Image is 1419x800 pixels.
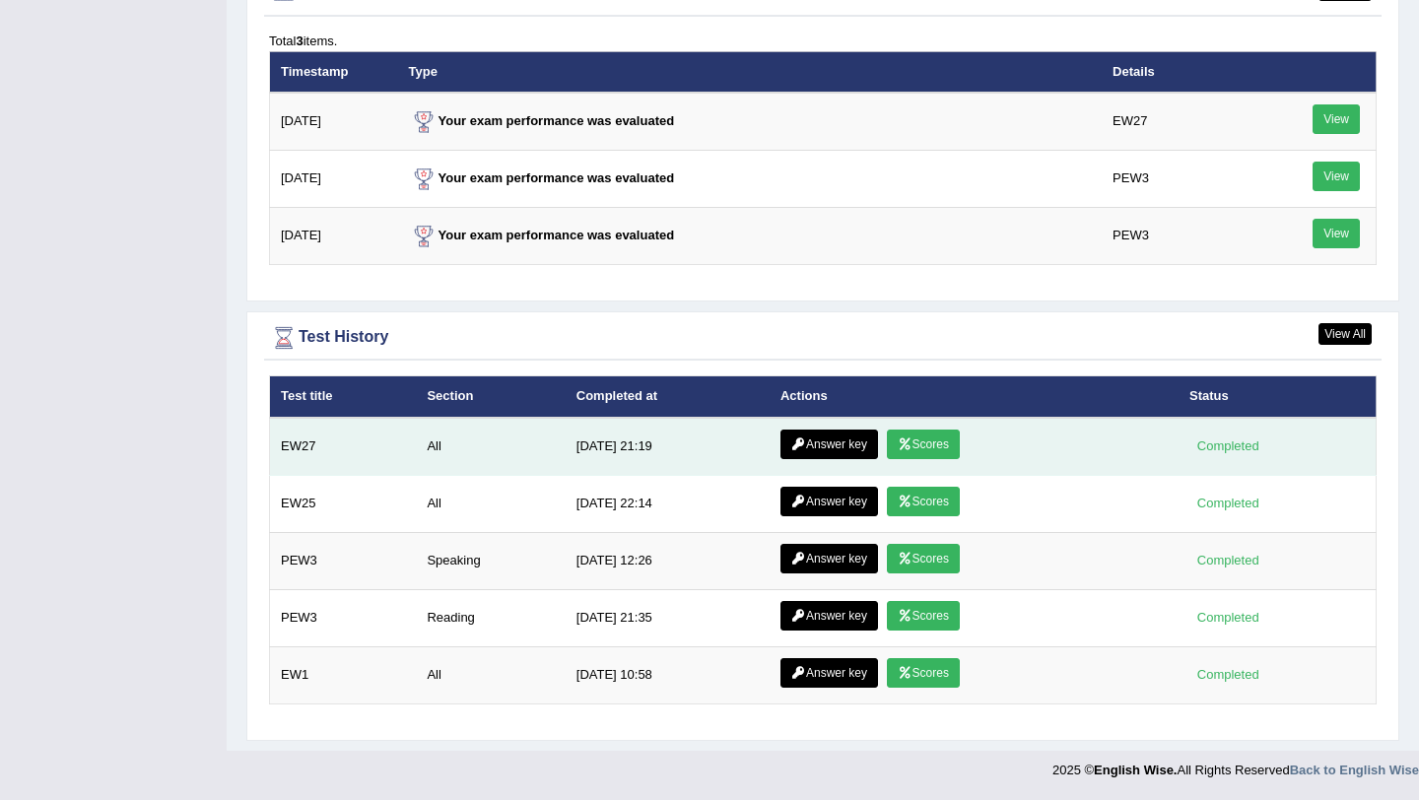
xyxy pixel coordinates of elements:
td: All [416,475,565,532]
a: Back to English Wise [1290,763,1419,777]
td: EW27 [270,418,417,476]
td: PEW3 [1102,208,1257,265]
a: Answer key [780,430,878,459]
a: Scores [887,430,960,459]
a: View [1313,104,1360,134]
td: [DATE] 12:26 [566,532,770,589]
td: PEW3 [1102,151,1257,208]
a: View [1313,162,1360,191]
th: Status [1179,376,1377,418]
td: All [416,646,565,703]
div: Test History [269,323,1377,353]
strong: Your exam performance was evaluated [409,170,675,185]
strong: English Wise. [1094,763,1177,777]
td: Speaking [416,532,565,589]
td: PEW3 [270,589,417,646]
a: Scores [887,487,960,516]
a: Answer key [780,601,878,631]
strong: Your exam performance was evaluated [409,228,675,242]
div: Total items. [269,32,1377,50]
th: Details [1102,51,1257,93]
td: Reading [416,589,565,646]
td: PEW3 [270,532,417,589]
th: Type [398,51,1103,93]
td: EW25 [270,475,417,532]
th: Completed at [566,376,770,418]
td: [DATE] 21:35 [566,589,770,646]
th: Test title [270,376,417,418]
div: Completed [1189,493,1266,513]
td: EW1 [270,646,417,703]
td: All [416,418,565,476]
a: Answer key [780,487,878,516]
td: EW27 [1102,93,1257,151]
a: Scores [887,601,960,631]
td: [DATE] [270,151,398,208]
td: [DATE] 22:14 [566,475,770,532]
a: Answer key [780,544,878,573]
strong: Your exam performance was evaluated [409,113,675,128]
th: Section [416,376,565,418]
a: Scores [887,544,960,573]
td: [DATE] 10:58 [566,646,770,703]
div: 2025 © All Rights Reserved [1052,751,1419,779]
a: Scores [887,658,960,688]
div: Completed [1189,550,1266,570]
th: Actions [770,376,1179,418]
a: View [1313,219,1360,248]
div: Completed [1189,607,1266,628]
div: Completed [1189,664,1266,685]
td: [DATE] 21:19 [566,418,770,476]
b: 3 [296,33,303,48]
th: Timestamp [270,51,398,93]
a: Answer key [780,658,878,688]
td: [DATE] [270,208,398,265]
a: View All [1318,323,1372,345]
td: [DATE] [270,93,398,151]
div: Completed [1189,435,1266,456]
